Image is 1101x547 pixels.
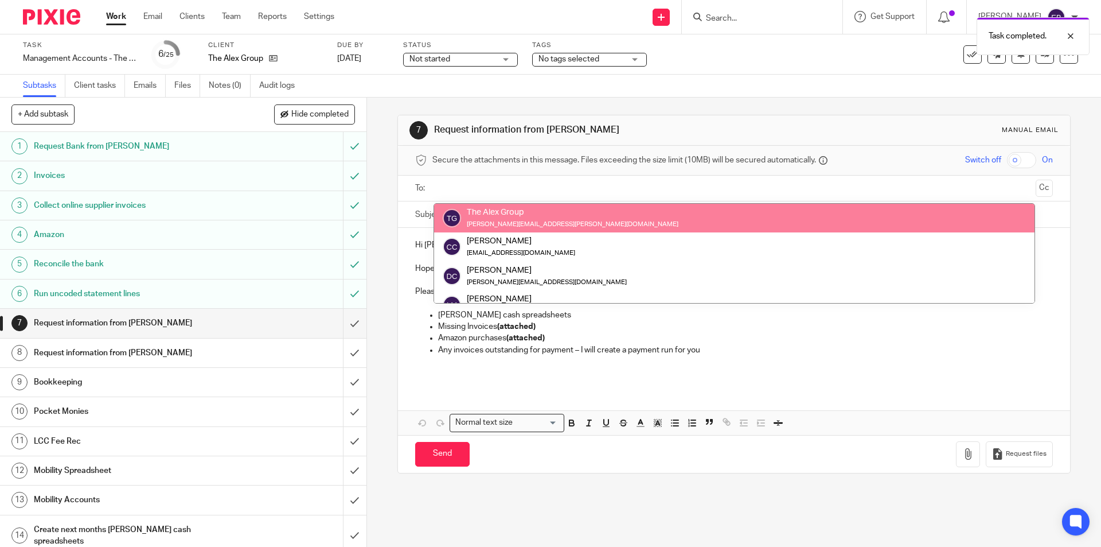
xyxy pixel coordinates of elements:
small: [PERSON_NAME][EMAIL_ADDRESS][PERSON_NAME][DOMAIN_NAME] [467,221,678,227]
div: 1 [11,138,28,154]
a: Email [143,11,162,22]
button: Request files [986,441,1052,467]
label: Subject: [415,209,445,220]
span: Request files [1006,449,1047,459]
a: Emails [134,75,166,97]
h1: Pocket Monies [34,403,232,420]
h1: Collect online supplier invoices [34,197,232,214]
p: [PERSON_NAME] cash spreadsheets [438,309,1052,321]
a: Reports [258,11,287,22]
span: Normal text size [452,417,515,429]
img: svg%3E [1047,8,1065,26]
h1: Mobility Accounts [34,491,232,509]
div: [PERSON_NAME] [467,293,678,305]
div: 14 [11,527,28,544]
p: Any invoices outstanding for payment – I will create a payment run for you [438,344,1052,356]
a: Notes (0) [209,75,251,97]
div: 6 [11,286,28,302]
label: Task [23,41,138,50]
img: svg%3E [443,296,461,314]
a: Files [174,75,200,97]
h1: Request information from [PERSON_NAME] [34,344,232,362]
label: Client [208,41,323,50]
a: Clients [179,11,205,22]
div: 3 [11,197,28,214]
p: Hi [PERSON_NAME], [415,239,1052,251]
h1: Reconcile the bank [34,255,232,273]
div: 4 [11,227,28,243]
label: Due by [337,41,389,50]
div: Search for option [450,414,564,432]
label: Status [403,41,518,50]
div: 13 [11,492,28,508]
div: 6 [158,48,174,61]
button: + Add subtask [11,104,75,124]
strong: (attached) [497,323,536,331]
input: Search for option [516,417,557,429]
span: No tags selected [538,55,599,63]
div: Management Accounts - The Alex Group [23,53,138,64]
h1: Run uncoded statement lines [34,285,232,302]
p: Amazon purchases [438,332,1052,344]
input: Send [415,442,470,467]
h1: Request Bank from [PERSON_NAME] [34,138,232,155]
h1: Request information from [PERSON_NAME] [34,315,232,332]
h1: Mobility Spreadsheet [34,462,232,479]
span: Switch off [965,154,1001,166]
a: Audit logs [259,75,303,97]
div: 11 [11,433,28,449]
small: [PERSON_NAME][EMAIL_ADDRESS][DOMAIN_NAME] [467,279,627,285]
span: On [1042,154,1053,166]
button: Hide completed [274,104,355,124]
h1: Request information from [PERSON_NAME] [434,124,759,136]
div: [PERSON_NAME] [467,235,575,247]
a: Client tasks [74,75,125,97]
a: Subtasks [23,75,65,97]
span: Hide completed [291,110,349,119]
h1: LCC Fee Rec [34,433,232,450]
div: 8 [11,345,28,361]
a: Team [222,11,241,22]
p: The Alex Group [208,53,263,64]
div: 2 [11,168,28,184]
div: [PERSON_NAME] [467,264,627,276]
button: Cc [1036,180,1053,197]
div: The Alex Group [467,207,678,218]
img: Pixie [23,9,80,25]
div: 7 [409,121,428,139]
img: svg%3E [443,238,461,256]
small: /25 [163,52,174,58]
img: svg%3E [443,267,461,285]
label: To: [415,183,428,194]
p: Missing Invoices [438,321,1052,332]
strong: (attached) [506,334,545,342]
label: Tags [532,41,647,50]
p: Task completed. [989,30,1047,42]
h1: Amazon [34,226,232,243]
small: [EMAIL_ADDRESS][DOMAIN_NAME] [467,250,575,256]
a: Settings [304,11,334,22]
div: 10 [11,404,28,420]
span: Secure the attachments in this message. Files exceeding the size limit (10MB) will be secured aut... [432,154,816,166]
span: [DATE] [337,55,361,63]
div: 7 [11,315,28,331]
div: Manual email [1002,126,1059,135]
img: svg%3E [443,209,461,227]
p: Please can you send in/advise on the below for the accounts. [415,286,1052,297]
div: 5 [11,257,28,273]
h1: Bookkeeping [34,374,232,391]
a: Work [106,11,126,22]
div: 12 [11,463,28,479]
p: Hope you are well, [415,263,1052,274]
div: 9 [11,374,28,390]
h1: Invoices [34,167,232,184]
span: Not started [409,55,450,63]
